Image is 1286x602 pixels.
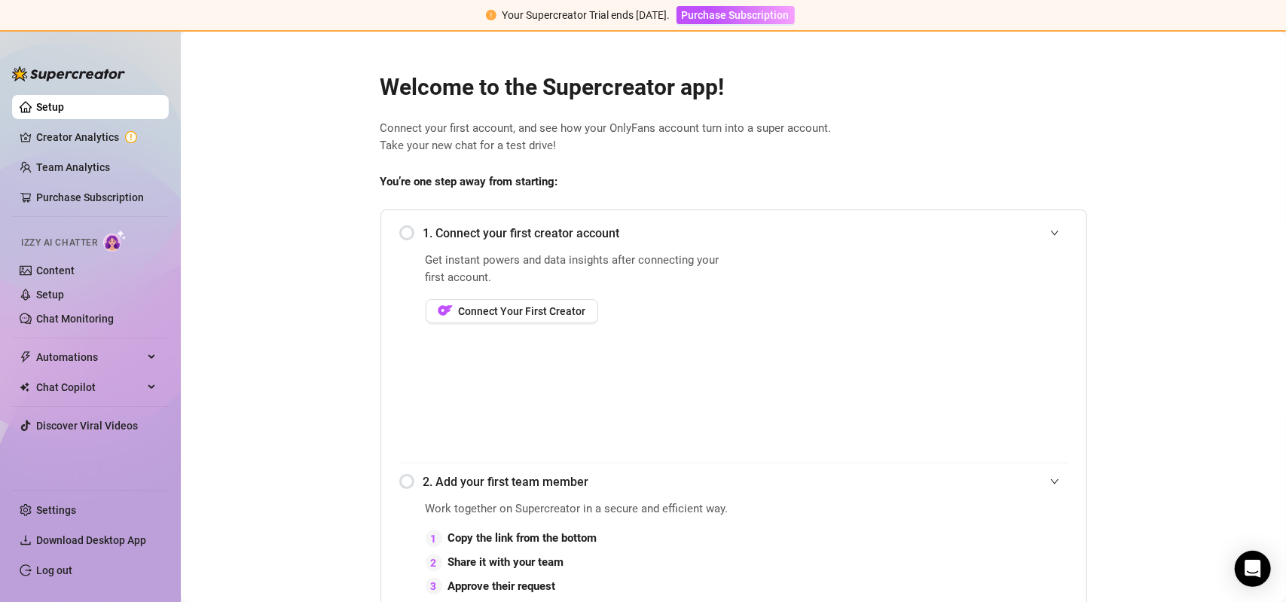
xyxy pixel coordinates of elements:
[36,345,143,369] span: Automations
[36,313,114,325] a: Chat Monitoring
[426,500,774,518] span: Work together on Supercreator in a secure and efficient way.
[21,236,97,250] span: Izzy AI Chatter
[20,351,32,363] span: thunderbolt
[36,125,157,149] a: Creator Analytics exclamation-circle
[486,10,496,20] span: exclamation-circle
[448,531,597,545] strong: Copy the link from the bottom
[36,101,64,113] a: Setup
[677,9,795,21] a: Purchase Subscription
[36,375,143,399] span: Chat Copilot
[767,252,1068,445] iframe: Add Creators
[399,463,1068,500] div: 2. Add your first team member
[1050,228,1059,237] span: expanded
[399,215,1068,252] div: 1. Connect your first creator account
[426,299,598,323] button: OFConnect Your First Creator
[12,66,125,81] img: logo-BBDzfeDw.svg
[448,555,564,569] strong: Share it with your team
[459,305,586,317] span: Connect Your First Creator
[423,472,1068,491] span: 2. Add your first team member
[423,224,1068,243] span: 1. Connect your first creator account
[380,175,558,188] strong: You’re one step away from starting:
[448,579,556,593] strong: Approve their request
[36,264,75,277] a: Content
[426,299,729,323] a: OFConnect Your First Creator
[36,289,64,301] a: Setup
[36,161,110,173] a: Team Analytics
[426,252,729,287] span: Get instant powers and data insights after connecting your first account.
[103,230,127,252] img: AI Chatter
[36,191,144,203] a: Purchase Subscription
[682,9,790,21] span: Purchase Subscription
[36,420,138,432] a: Discover Viral Videos
[36,564,72,576] a: Log out
[1050,477,1059,486] span: expanded
[502,9,670,21] span: Your Supercreator Trial ends [DATE].
[20,382,29,393] img: Chat Copilot
[380,73,1087,102] h2: Welcome to the Supercreator app!
[426,530,442,547] div: 1
[380,120,1087,155] span: Connect your first account, and see how your OnlyFans account turn into a super account. Take you...
[426,578,442,594] div: 3
[1235,551,1271,587] div: Open Intercom Messenger
[20,534,32,546] span: download
[36,504,76,516] a: Settings
[426,555,442,571] div: 2
[36,534,146,546] span: Download Desktop App
[677,6,795,24] button: Purchase Subscription
[438,303,453,318] img: OF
